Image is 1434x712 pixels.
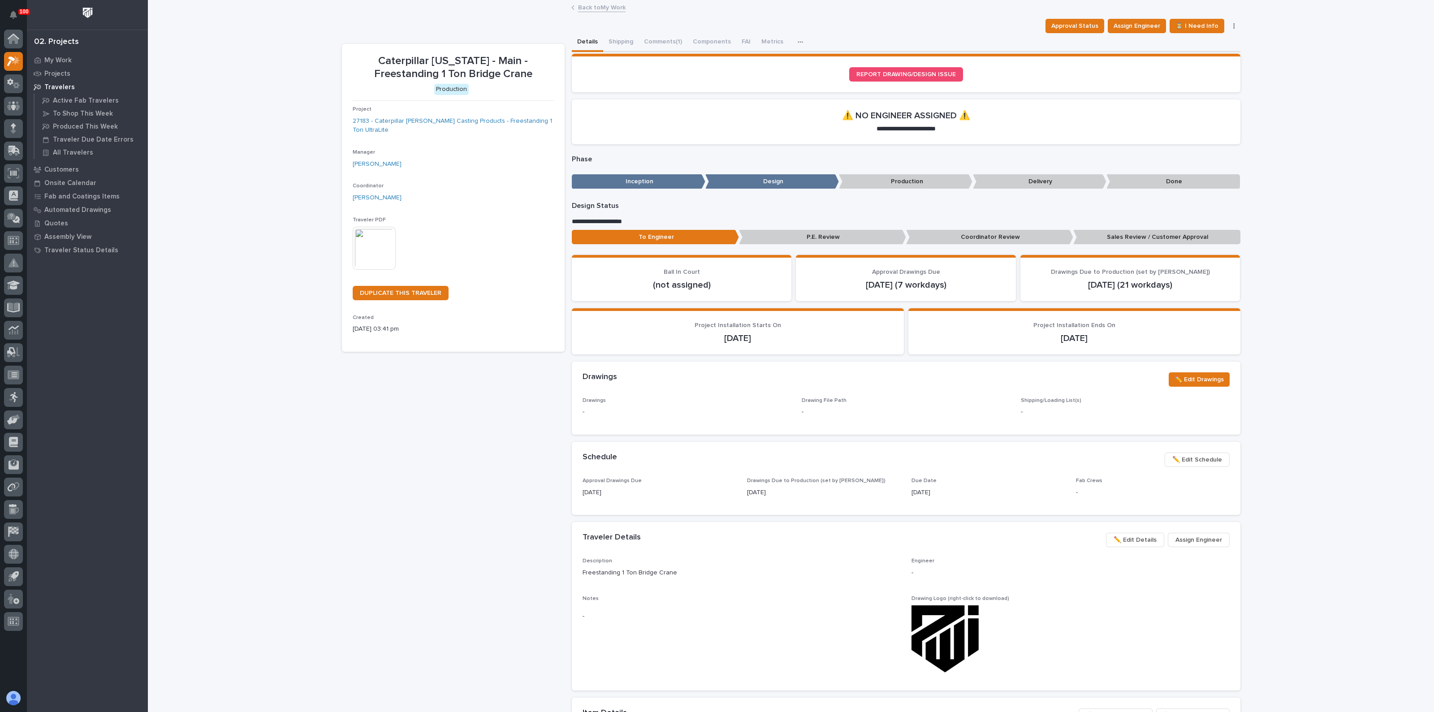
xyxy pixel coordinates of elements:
[1114,535,1157,545] span: ✏️ Edit Details
[583,612,901,621] p: -
[1106,533,1164,547] button: ✏️ Edit Details
[35,107,148,120] a: To Shop This Week
[747,478,885,483] span: Drawings Due to Production (set by [PERSON_NAME])
[27,216,148,230] a: Quotes
[583,453,617,462] h2: Schedule
[1051,21,1098,31] span: Approval Status
[53,149,93,157] p: All Travelers
[1021,398,1081,403] span: Shipping/Loading List(s)
[583,568,901,578] p: Freestanding 1 Ton Bridge Crane
[1175,374,1224,385] span: ✏️ Edit Drawings
[1031,280,1230,290] p: [DATE] (21 workdays)
[1106,174,1240,189] p: Done
[583,488,736,497] p: [DATE]
[1175,535,1222,545] span: Assign Engineer
[911,478,937,483] span: Due Date
[572,33,603,52] button: Details
[578,2,626,12] a: Back toMy Work
[1076,478,1102,483] span: Fab Crews
[1045,19,1104,33] button: Approval Status
[911,596,1009,601] span: Drawing Logo (right-click to download)
[603,33,639,52] button: Shipping
[44,179,96,187] p: Onsite Calendar
[360,290,441,296] span: DUPLICATE THIS TRAVELER
[35,146,148,159] a: All Travelers
[756,33,789,52] button: Metrics
[353,217,386,223] span: Traveler PDF
[583,280,781,290] p: (not assigned)
[856,71,956,78] span: REPORT DRAWING/DESIGN ISSUE
[911,605,979,673] img: XmoQNYWVP72mnD2DUQN-Q3JQcC-dAsgOxlfw470GnKQ
[842,110,970,121] h2: ⚠️ NO ENGINEER ASSIGNED ⚠️
[1033,322,1115,328] span: Project Installation Ends On
[906,230,1073,245] p: Coordinator Review
[44,246,118,255] p: Traveler Status Details
[1170,19,1224,33] button: ⏳ I Need Info
[747,488,901,497] p: [DATE]
[44,83,75,91] p: Travelers
[1021,407,1229,417] p: -
[35,120,148,133] a: Produced This Week
[695,322,781,328] span: Project Installation Starts On
[583,478,642,483] span: Approval Drawings Due
[27,163,148,176] a: Customers
[1175,21,1218,31] span: ⏳ I Need Info
[44,56,72,65] p: My Work
[572,202,1240,210] p: Design Status
[353,193,402,203] a: [PERSON_NAME]
[44,70,70,78] p: Projects
[583,596,599,601] span: Notes
[20,9,29,15] p: 100
[53,97,119,105] p: Active Fab Travelers
[44,233,91,241] p: Assembly View
[353,183,384,189] span: Coordinator
[27,67,148,80] a: Projects
[1108,19,1166,33] button: Assign Engineer
[34,37,79,47] div: 02. Projects
[911,488,1065,497] p: [DATE]
[434,84,469,95] div: Production
[44,206,111,214] p: Automated Drawings
[353,107,371,112] span: Project
[807,280,1005,290] p: [DATE] (7 workdays)
[53,123,118,131] p: Produced This Week
[664,269,700,275] span: Ball In Court
[44,220,68,228] p: Quotes
[911,558,934,564] span: Engineer
[4,689,23,708] button: users-avatar
[27,230,148,243] a: Assembly View
[583,372,617,382] h2: Drawings
[353,324,554,334] p: [DATE] 03:41 pm
[802,398,847,403] span: Drawing File Path
[1172,454,1222,465] span: ✏️ Edit Schedule
[27,53,148,67] a: My Work
[27,203,148,216] a: Automated Drawings
[53,136,134,144] p: Traveler Due Date Errors
[583,398,606,403] span: Drawings
[27,176,148,190] a: Onsite Calendar
[1168,533,1230,547] button: Assign Engineer
[849,67,963,82] a: REPORT DRAWING/DESIGN ISSUE
[353,160,402,169] a: [PERSON_NAME]
[639,33,687,52] button: Comments (1)
[1051,269,1210,275] span: Drawings Due to Production (set by [PERSON_NAME])
[1073,230,1240,245] p: Sales Review / Customer Approval
[687,33,736,52] button: Components
[27,190,148,203] a: Fab and Coatings Items
[973,174,1106,189] p: Delivery
[583,533,641,543] h2: Traveler Details
[353,150,375,155] span: Manager
[11,11,23,25] div: Notifications100
[353,286,449,300] a: DUPLICATE THIS TRAVELER
[736,33,756,52] button: FAI
[572,155,1240,164] p: Phase
[35,133,148,146] a: Traveler Due Date Errors
[919,333,1230,344] p: [DATE]
[27,243,148,257] a: Traveler Status Details
[583,558,612,564] span: Description
[1114,21,1160,31] span: Assign Engineer
[572,174,705,189] p: Inception
[353,117,554,135] a: 27183 - Caterpillar [PERSON_NAME] Casting Products - Freestanding 1 Ton UltraLite
[79,4,96,21] img: Workspace Logo
[353,55,554,81] p: Caterpillar [US_STATE] - Main - Freestanding 1 Ton Bridge Crane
